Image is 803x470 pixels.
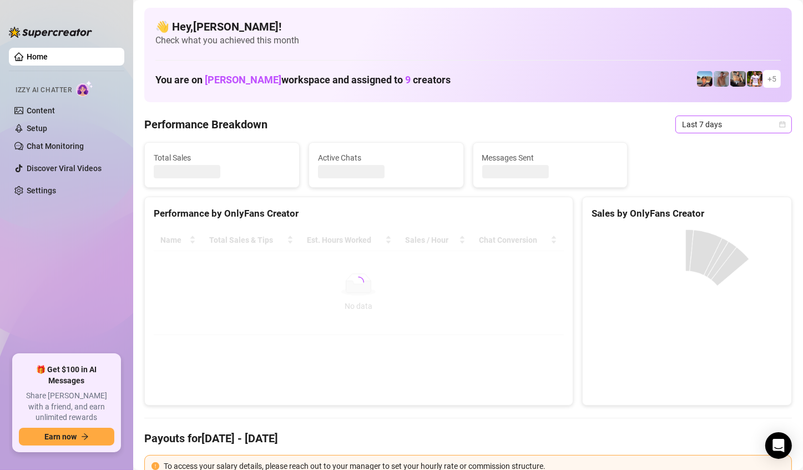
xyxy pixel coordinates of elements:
span: [PERSON_NAME] [205,74,281,86]
span: + 5 [767,73,776,85]
h1: You are on workspace and assigned to creators [155,74,451,86]
div: Performance by OnlyFans Creator [154,206,564,221]
span: Last 7 days [682,116,785,133]
span: 9 [405,74,411,86]
img: logo-BBDzfeDw.svg [9,27,92,38]
h4: 👋 Hey, [PERSON_NAME] ! [155,19,781,34]
span: exclamation-circle [151,462,159,470]
span: arrow-right [81,433,89,441]
img: George [730,71,746,87]
span: Active Chats [318,152,454,164]
div: Sales by OnlyFans Creator [592,206,782,221]
span: Total Sales [154,152,290,164]
span: calendar [779,121,786,128]
span: Earn now [44,432,77,441]
a: Settings [27,186,56,195]
img: Zach [697,71,713,87]
span: Check what you achieved this month [155,34,781,47]
a: Discover Viral Videos [27,164,102,173]
h4: Performance Breakdown [144,117,267,132]
span: loading [352,276,365,288]
a: Chat Monitoring [27,142,84,151]
h4: Payouts for [DATE] - [DATE] [144,431,792,446]
img: Joey [714,71,729,87]
a: Content [27,106,55,115]
img: AI Chatter [76,81,93,97]
a: Setup [27,124,47,133]
span: Messages Sent [482,152,619,164]
a: Home [27,52,48,61]
span: Share [PERSON_NAME] with a friend, and earn unlimited rewards [19,391,114,423]
span: Izzy AI Chatter [16,85,72,96]
img: Hector [747,71,762,87]
button: Earn nowarrow-right [19,428,114,446]
span: 🎁 Get $100 in AI Messages [19,364,114,386]
div: Open Intercom Messenger [765,432,792,459]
